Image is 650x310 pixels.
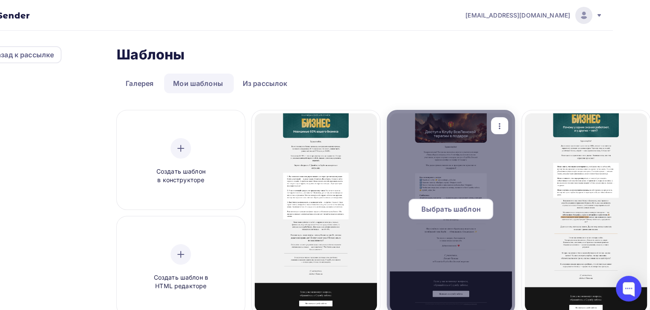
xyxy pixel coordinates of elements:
h2: Шаблоны [117,46,185,63]
a: [EMAIL_ADDRESS][DOMAIN_NAME] [465,7,603,24]
span: Создать шаблон в HTML редакторе [140,273,221,291]
span: Создать шаблон в конструкторе [140,167,221,185]
a: Галерея [117,74,162,93]
span: [EMAIL_ADDRESS][DOMAIN_NAME] [465,11,570,20]
span: Выбрать шаблон [421,204,481,214]
a: Мои шаблоны [164,74,232,93]
a: Из рассылок [234,74,297,93]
